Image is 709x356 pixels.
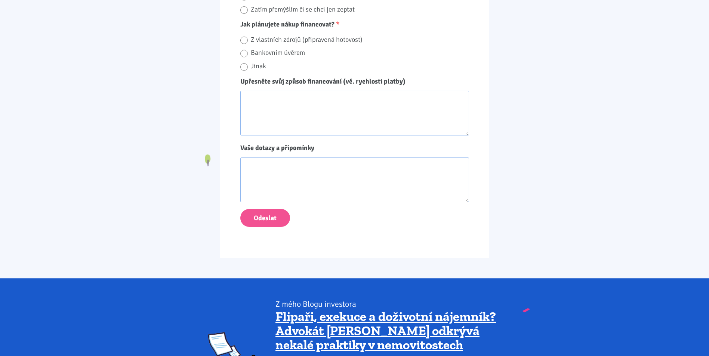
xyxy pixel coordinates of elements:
span: Vaše dotazy a připomínky [240,144,314,152]
label: Zatím přemýšlím či se chci jen zeptat [251,4,469,15]
a: Flipaři, exekuce a doživotní nájemník? Advokát [PERSON_NAME] odkrývá nekalé praktiky v nemovitostech [275,309,496,353]
abbr: Required [336,20,339,28]
span: Upřesněte svůj způsob financování (vč. rychlosti platby) [240,77,406,85]
label: Z vlastních zdrojů (připravená hotovost) [251,34,469,46]
button: Odeslat [240,209,290,227]
label: Jinak [251,60,469,72]
div: Z mého Blogu investora [275,299,501,309]
label: Bankovním úvěrem [251,47,469,59]
span: Jak plánujete nákup financovat? [240,20,335,28]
